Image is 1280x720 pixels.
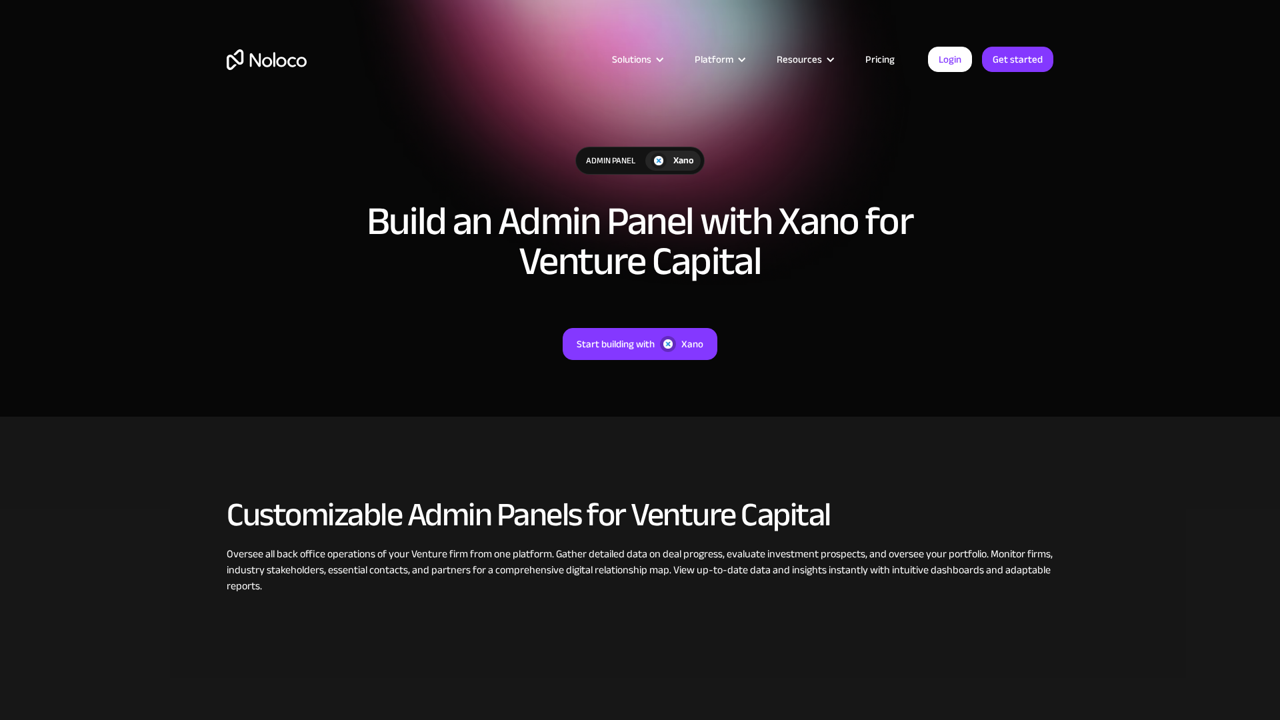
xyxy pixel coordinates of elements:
h1: Build an Admin Panel with Xano for Venture Capital [340,201,940,281]
div: Oversee all back office operations of your Venture firm from one platform. Gather detailed data o... [227,546,1053,594]
div: Platform [695,51,733,68]
div: Resources [777,51,822,68]
a: home [227,49,307,70]
div: Xano [681,335,703,353]
div: Start building with [577,335,655,353]
div: Resources [760,51,849,68]
div: Platform [678,51,760,68]
a: Start building withXano [563,328,717,360]
div: Admin Panel [576,147,645,174]
div: Xano [673,153,694,168]
h2: Customizable Admin Panels for Venture Capital [227,497,1053,533]
a: Get started [982,47,1053,72]
a: Login [928,47,972,72]
div: Solutions [612,51,651,68]
a: Pricing [849,51,911,68]
div: Solutions [595,51,678,68]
